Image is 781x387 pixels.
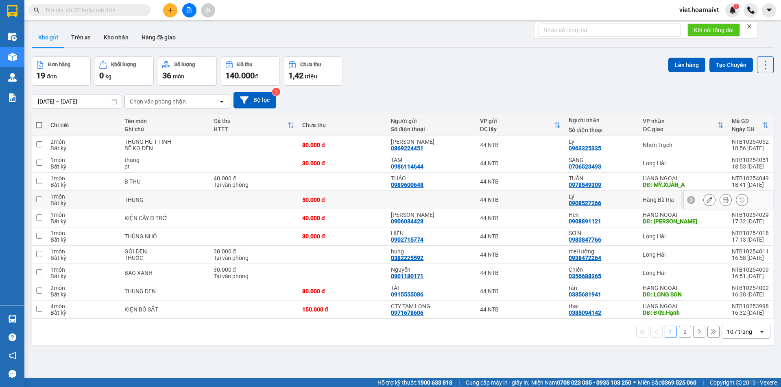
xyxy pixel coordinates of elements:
th: Toggle SortBy [476,115,565,136]
div: Long Hải [643,270,724,276]
div: 0915555086 [391,291,423,298]
span: món [173,73,184,80]
img: icon-new-feature [729,6,736,14]
div: Phúc Thịnh [391,212,471,218]
div: Chưa thu [300,62,321,67]
div: 1 món [50,248,116,255]
div: Đơn hàng [48,62,70,67]
div: Bất kỳ [50,309,116,316]
svg: open [218,98,225,105]
div: Bất kỳ [50,182,116,188]
div: NTB10254051 [732,157,769,163]
div: Bất kỳ [50,236,116,243]
div: Ghi chú [124,126,205,132]
sup: 1 [733,4,739,9]
span: caret-down [766,6,773,14]
div: NTB10254029 [732,212,769,218]
div: Bất kỳ [50,200,116,206]
div: 2 món [50,138,116,145]
span: 0 [99,71,104,80]
div: HANG NGOAI [643,303,724,309]
div: TÀI [391,285,471,291]
div: 1 món [50,175,116,182]
div: Tại văn phòng [214,182,294,188]
div: tân [569,285,635,291]
strong: 0708 023 035 - 0935 103 250 [557,379,631,386]
div: 1 món [50,212,116,218]
div: Chưa thu [302,122,383,128]
div: DĐ: MỸ XUÂN [643,218,724,225]
button: Kho gửi [32,28,65,47]
div: Long Hải [643,251,724,258]
div: Người gửi [391,118,471,124]
div: 0971678606 [391,309,423,316]
div: KIỆN BÓ SẮT [124,306,205,313]
div: Nguyễn [391,266,471,273]
div: 1 món [50,230,116,236]
div: Đã thu [214,118,288,124]
div: 0901180171 [391,273,423,279]
div: HIẾU [391,230,471,236]
div: Hàng Bà Rịa [643,197,724,203]
div: 80.000 đ [302,142,383,148]
div: 1 món [50,193,116,200]
button: 2 [679,326,691,338]
div: 44 NTB [480,142,561,148]
strong: 1900 633 818 [417,379,452,386]
div: B THƯ [124,178,205,185]
button: Đã thu140.000đ [221,56,280,86]
div: BỂ KO ĐỀN [124,145,205,151]
span: file-add [186,7,192,13]
div: 0908891121 [569,218,601,225]
div: ĐC giao [643,126,717,132]
div: 0869224451 [391,145,423,151]
img: warehouse-icon [8,32,17,41]
button: Bộ lọc [233,92,276,108]
div: THÙNG HỦ T TINH [124,138,205,145]
div: thai [569,303,635,309]
div: VP gửi [480,118,554,124]
div: Long Hải [643,233,724,240]
div: NTB10253998 [732,303,769,309]
div: NTB10254009 [732,266,769,273]
span: aim [205,7,211,13]
button: file-add [182,3,196,17]
span: Cung cấp máy in - giấy in: [466,378,529,387]
div: NTB10254002 [732,285,769,291]
button: Lên hàng [668,58,705,72]
input: Nhập số tổng đài [539,24,681,37]
div: NTB10254011 [732,248,769,255]
div: 0385094142 [569,309,601,316]
img: solution-icon [8,93,17,102]
div: Sửa đơn hàng [703,194,716,206]
div: 0706523493 [569,163,601,170]
button: Chưa thu1,42 triệu [284,56,343,86]
div: 30.000 đ [302,233,383,240]
div: 30.000 đ [214,248,294,255]
div: 44 NTB [480,215,561,221]
div: 0906034428 [391,218,423,225]
div: Người nhận [569,117,635,123]
span: Miền Nam [531,378,631,387]
div: Ngày ĐH [732,126,762,132]
div: 0989600648 [391,182,423,188]
div: 30.000 đ [302,160,383,166]
div: Hen [569,212,635,218]
span: 19 [36,71,45,80]
span: close [746,24,752,29]
div: 44 NTB [480,197,561,203]
div: Bất kỳ [50,218,116,225]
div: 17:13 [DATE] [732,236,769,243]
div: 0382225592 [391,255,423,261]
div: Lý [569,193,635,200]
th: Toggle SortBy [209,115,298,136]
div: 44 NTB [480,251,561,258]
div: 80.000 đ [302,288,383,294]
span: notification [9,352,16,359]
div: Long Hải [643,160,724,166]
div: thùng [124,157,205,163]
span: viet.hoamaivt [673,5,725,15]
sup: 2 [272,88,280,96]
div: 4 món [50,303,116,309]
span: Miền Bắc [638,378,696,387]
